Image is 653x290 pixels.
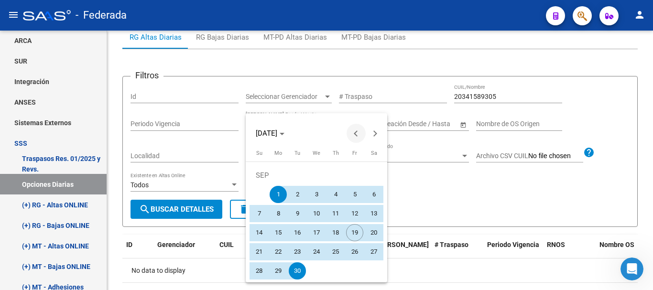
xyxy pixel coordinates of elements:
[346,205,363,222] span: 12
[270,224,287,241] span: 15
[288,261,307,280] button: September 30, 2025
[288,242,307,261] button: September 23, 2025
[250,204,269,223] button: September 7, 2025
[269,242,288,261] button: September 22, 2025
[250,224,268,241] span: 14
[250,166,383,185] td: SEP
[352,150,357,156] span: Fr
[308,205,325,222] span: 10
[620,258,643,280] iframe: Intercom live chat
[326,223,345,242] button: September 18, 2025
[256,150,262,156] span: Su
[289,243,306,260] span: 23
[346,186,363,203] span: 5
[365,186,382,203] span: 6
[252,125,288,142] button: Choose month and year
[364,204,383,223] button: September 13, 2025
[250,243,268,260] span: 21
[269,223,288,242] button: September 15, 2025
[346,243,363,260] span: 26
[308,224,325,241] span: 17
[294,150,300,156] span: Tu
[327,224,344,241] span: 18
[345,204,364,223] button: September 12, 2025
[346,224,363,241] span: 19
[307,223,326,242] button: September 17, 2025
[269,185,288,204] button: September 1, 2025
[313,150,320,156] span: We
[270,205,287,222] span: 8
[327,243,344,260] span: 25
[270,186,287,203] span: 1
[365,224,382,241] span: 20
[308,243,325,260] span: 24
[364,185,383,204] button: September 6, 2025
[288,204,307,223] button: September 9, 2025
[288,223,307,242] button: September 16, 2025
[269,204,288,223] button: September 8, 2025
[250,205,268,222] span: 7
[274,150,282,156] span: Mo
[326,242,345,261] button: September 25, 2025
[365,205,382,222] span: 13
[364,223,383,242] button: September 20, 2025
[333,150,339,156] span: Th
[289,205,306,222] span: 9
[289,224,306,241] span: 16
[270,262,287,279] span: 29
[289,186,306,203] span: 2
[250,262,268,279] span: 28
[307,242,326,261] button: September 24, 2025
[308,186,325,203] span: 3
[327,186,344,203] span: 4
[250,223,269,242] button: September 14, 2025
[365,243,382,260] span: 27
[270,243,287,260] span: 22
[307,204,326,223] button: September 10, 2025
[288,185,307,204] button: September 2, 2025
[364,242,383,261] button: September 27, 2025
[327,205,344,222] span: 11
[326,204,345,223] button: September 11, 2025
[347,124,366,143] button: Previous month
[345,223,364,242] button: September 19, 2025
[250,261,269,280] button: September 28, 2025
[366,124,385,143] button: Next month
[269,261,288,280] button: September 29, 2025
[326,185,345,204] button: September 4, 2025
[345,242,364,261] button: September 26, 2025
[371,150,377,156] span: Sa
[345,185,364,204] button: September 5, 2025
[256,129,277,138] span: [DATE]
[289,262,306,279] span: 30
[307,185,326,204] button: September 3, 2025
[250,242,269,261] button: September 21, 2025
